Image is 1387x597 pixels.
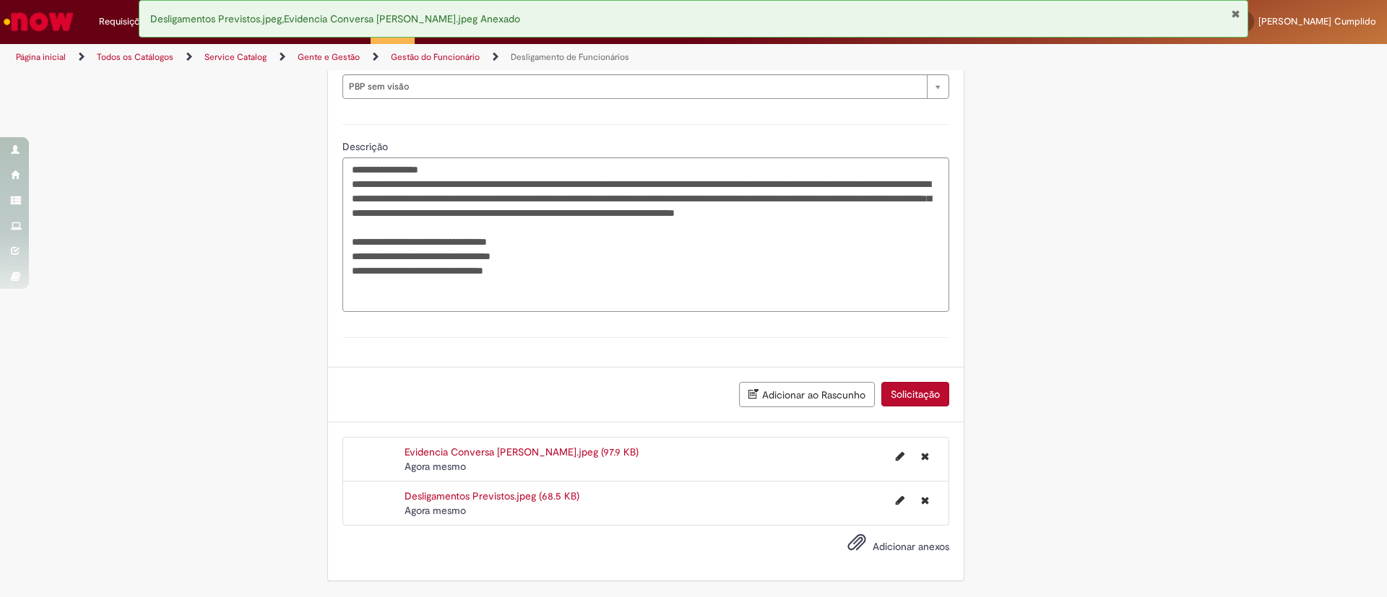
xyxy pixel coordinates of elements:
[99,14,150,29] span: Requisições
[912,489,938,512] button: Excluir Desligamentos Previstos.jpeg
[1258,15,1376,27] span: [PERSON_NAME] Cumplido
[511,51,629,63] a: Desligamento de Funcionários
[349,75,920,98] span: PBP sem visão
[298,51,360,63] a: Gente e Gestão
[887,489,913,512] button: Editar nome de arquivo Desligamentos Previstos.jpeg
[1231,8,1240,19] button: Fechar Notificação
[405,504,466,517] span: Agora mesmo
[405,445,639,458] a: Evidencia Conversa [PERSON_NAME].jpeg (97.9 KB)
[405,504,466,517] time: 01/09/2025 07:11:30
[844,529,870,562] button: Adicionar anexos
[204,51,267,63] a: Service Catalog
[887,445,913,468] button: Editar nome de arquivo Evidencia Conversa Jose Carlos.jpeg
[405,460,466,473] span: Agora mesmo
[342,157,949,312] textarea: Descrição
[342,140,391,153] span: Descrição
[405,460,466,473] time: 01/09/2025 07:11:31
[150,12,520,25] span: Desligamentos Previstos.jpeg,Evidencia Conversa [PERSON_NAME].jpeg Anexado
[16,51,66,63] a: Página inicial
[881,382,949,406] button: Solicitação
[391,51,480,63] a: Gestão do Funcionário
[11,44,914,71] ul: Trilhas de página
[97,51,173,63] a: Todos os Catálogos
[405,489,579,502] a: Desligamentos Previstos.jpeg (68.5 KB)
[873,540,949,553] span: Adicionar anexos
[1,7,76,36] img: ServiceNow
[739,382,875,407] button: Adicionar ao Rascunho
[912,445,938,468] button: Excluir Evidencia Conversa Jose Carlos.jpeg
